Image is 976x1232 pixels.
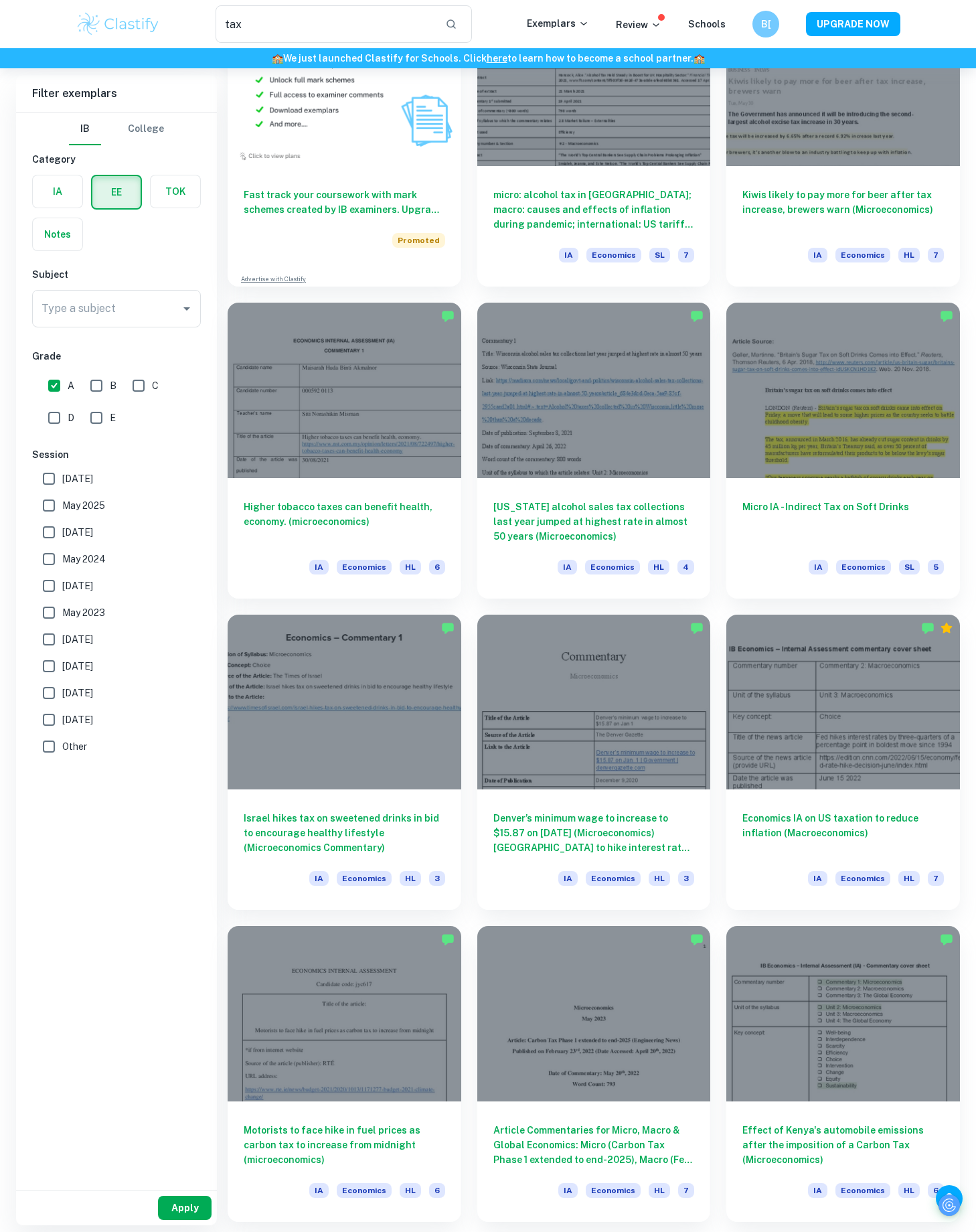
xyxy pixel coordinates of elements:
h6: Subject [32,267,201,282]
span: Economics [585,560,640,574]
h6: Filter exemplars [16,75,217,112]
span: [DATE] [62,686,93,700]
h6: Higher tobacco taxes can benefit health, economy. (microeconomics) [244,499,445,544]
span: HL [400,1183,421,1198]
span: Economics [836,560,891,574]
span: 7 [678,1183,694,1198]
button: IA [33,175,82,208]
img: Marked [940,933,953,946]
button: Notes [33,218,82,250]
span: 🏫 [694,53,705,64]
span: IA [808,248,827,262]
span: May 2025 [62,498,105,513]
span: Economics [835,871,890,886]
a: [US_STATE] alcohol sales tax collections last year jumped at highest rate in almost 50 years (Mic... [477,303,711,598]
span: 🏫 [272,53,283,64]
h6: Motorists to face hike in fuel prices as carbon tax to increase from midnight (microeconomics) [244,1123,445,1167]
p: Review [616,17,661,32]
button: Apply [158,1196,212,1220]
span: Economics [586,1183,641,1198]
span: C [152,378,159,393]
button: IB [69,113,101,145]
span: HL [649,1183,670,1198]
span: 6 [928,1183,944,1198]
h6: Kiwis likely to pay more for beer after tax increase, brewers warn (Microeconomics) [742,187,944,232]
h6: [US_STATE] alcohol sales tax collections last year jumped at highest rate in almost 50 years (Mic... [493,499,695,544]
span: 7 [928,248,944,262]
a: Israel hikes tax on sweetened drinks in bid to encourage healthy lifestyle (Microeconomics Commen... [228,615,461,910]
span: Economics [586,871,641,886]
span: 5 [928,560,944,574]
span: IA [808,871,827,886]
button: EE [92,176,141,208]
span: IA [809,560,828,574]
span: IA [808,1183,827,1198]
a: Higher tobacco taxes can benefit health, economy. (microeconomics)IAEconomicsHL6 [228,303,461,598]
span: HL [898,871,920,886]
span: [DATE] [62,712,93,727]
h6: Effect of Kenya's automobile emissions after the imposition of a Carbon Tax (Microeconomics) [742,1123,944,1167]
img: Marked [441,621,455,635]
img: Marked [690,621,704,635]
span: Other [62,739,87,754]
a: Article Commentaries for Micro, Macro & Global Economics: Micro (Carbon Tax Phase 1 extended to e... [477,926,711,1221]
h6: micro: alcohol tax in [GEOGRAPHIC_DATA]; macro: causes and effects of inflation during pandemic; ... [493,187,695,232]
h6: Micro IA - Indirect Tax on Soft Drinks [742,499,944,544]
span: HL [400,560,421,574]
span: [DATE] [62,659,93,674]
span: 3 [678,871,694,886]
span: E [110,410,116,425]
img: Marked [441,309,455,323]
h6: Session [32,447,201,462]
span: Economics [586,248,641,262]
a: Effect of Kenya's automobile emissions after the imposition of a Carbon Tax (Microeconomics)IAEco... [726,926,960,1221]
span: IA [309,1183,329,1198]
span: IA [559,248,578,262]
a: Micro IA - Indirect Tax on Soft DrinksIAEconomicsSL5 [726,303,960,598]
span: A [68,378,74,393]
span: HL [898,1183,920,1198]
span: IA [558,871,578,886]
span: [DATE] [62,632,93,647]
a: Schools [688,19,726,29]
span: 6 [429,560,445,574]
input: Search for any exemplars... [216,5,434,43]
img: Clastify logo [76,11,161,37]
h6: B[ [758,17,774,31]
span: B [110,378,116,393]
span: HL [898,248,920,262]
span: SL [649,248,670,262]
span: 4 [677,560,694,574]
span: IA [558,560,577,574]
a: here [487,53,507,64]
span: May 2023 [62,605,105,620]
h6: Israel hikes tax on sweetened drinks in bid to encourage healthy lifestyle (Microeconomics Commen... [244,811,445,855]
span: SL [899,560,920,574]
button: College [128,113,164,145]
span: IA [309,871,329,886]
button: TOK [151,175,200,208]
a: Economics IA on US taxation to reduce inflation (Macroeconomics)IAEconomicsHL7 [726,615,960,910]
span: [DATE] [62,579,93,593]
h6: Article Commentaries for Micro, Macro & Global Economics: Micro (Carbon Tax Phase 1 extended to e... [493,1123,695,1167]
span: HL [649,871,670,886]
button: Help and Feedback [936,1185,963,1212]
p: Exemplars [527,16,589,31]
h6: Fast track your coursework with mark schemes created by IB examiners. Upgrade now [244,187,445,217]
h6: Grade [32,349,201,364]
span: May 2024 [62,552,106,566]
span: HL [648,560,669,574]
span: 6 [429,1183,445,1198]
button: Open [177,299,196,318]
h6: Category [32,152,201,167]
span: IA [558,1183,578,1198]
div: Premium [940,621,953,635]
img: Marked [690,309,704,323]
h6: We just launched Clastify for Schools. Click to learn how to become a school partner. [3,51,973,66]
a: Motorists to face hike in fuel prices as carbon tax to increase from midnight (microeconomics)IAE... [228,926,461,1221]
span: HL [400,871,421,886]
span: 7 [928,871,944,886]
img: Marked [921,621,934,635]
img: Marked [940,309,953,323]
